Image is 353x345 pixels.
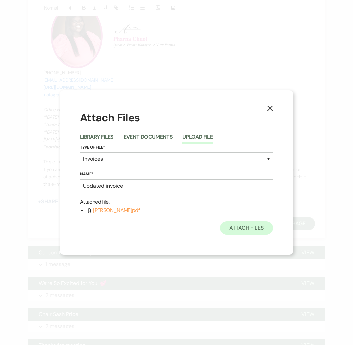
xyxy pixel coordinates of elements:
[220,221,273,235] button: Attach Files
[182,134,213,144] button: Upload File
[80,171,273,178] label: Name*
[124,134,173,144] button: Event Documents
[80,198,273,206] p: Attached file :
[80,144,273,151] label: Type of File*
[80,134,114,144] button: Library Files
[93,207,140,214] span: [PERSON_NAME]pdf
[80,110,273,125] h1: Attach Files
